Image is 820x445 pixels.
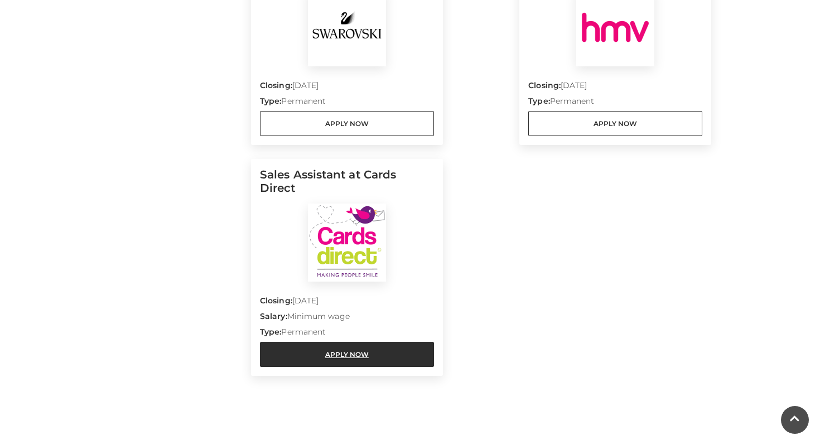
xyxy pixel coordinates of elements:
strong: Salary: [260,311,287,321]
strong: Closing: [260,80,292,90]
p: [DATE] [260,80,434,95]
strong: Type: [260,96,281,106]
p: Permanent [260,326,434,342]
p: [DATE] [528,80,702,95]
p: Permanent [528,95,702,111]
strong: Type: [528,96,549,106]
strong: Closing: [260,296,292,306]
p: Minimum wage [260,311,434,326]
h5: Sales Assistant at Cards Direct [260,168,434,204]
strong: Closing: [528,80,561,90]
p: [DATE] [260,295,434,311]
a: Apply Now [260,111,434,136]
a: Apply Now [260,342,434,367]
a: Apply Now [528,111,702,136]
strong: Type: [260,327,281,337]
img: Cards Direct [308,204,386,282]
p: Permanent [260,95,434,111]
